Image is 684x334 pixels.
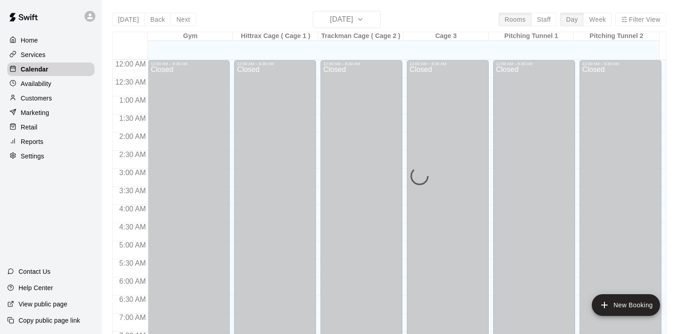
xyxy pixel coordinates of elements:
[117,187,148,195] span: 3:30 AM
[7,77,94,91] a: Availability
[117,151,148,158] span: 2:30 AM
[117,296,148,303] span: 6:30 AM
[582,62,659,66] div: 12:00 AM – 8:30 AM
[496,62,572,66] div: 12:00 AM – 8:30 AM
[21,94,52,103] p: Customers
[7,48,94,62] a: Services
[233,32,318,41] div: Hittrax Cage ( Cage 1 )
[7,33,94,47] a: Home
[237,62,313,66] div: 12:00 AM – 8:30 AM
[21,36,38,45] p: Home
[117,205,148,213] span: 4:00 AM
[117,133,148,140] span: 2:00 AM
[7,120,94,134] a: Retail
[21,123,38,132] p: Retail
[19,300,67,309] p: View public page
[117,223,148,231] span: 4:30 AM
[117,277,148,285] span: 6:00 AM
[403,32,488,41] div: Cage 3
[151,62,227,66] div: 12:00 AM – 8:30 AM
[7,149,94,163] a: Settings
[113,60,148,68] span: 12:00 AM
[19,283,53,292] p: Help Center
[318,32,403,41] div: Trackman Cage ( Cage 2 )
[21,50,46,59] p: Services
[21,152,44,161] p: Settings
[117,241,148,249] span: 5:00 AM
[21,108,49,117] p: Marketing
[148,32,233,41] div: Gym
[410,62,486,66] div: 12:00 AM – 8:30 AM
[574,32,659,41] div: Pitching Tunnel 2
[19,316,80,325] p: Copy public page link
[113,78,148,86] span: 12:30 AM
[7,62,94,76] a: Calendar
[117,314,148,321] span: 7:00 AM
[489,32,574,41] div: Pitching Tunnel 1
[7,135,94,148] a: Reports
[19,267,51,276] p: Contact Us
[592,294,660,316] button: add
[117,115,148,122] span: 1:30 AM
[117,96,148,104] span: 1:00 AM
[323,62,400,66] div: 12:00 AM – 8:30 AM
[117,259,148,267] span: 5:30 AM
[21,137,43,146] p: Reports
[117,169,148,177] span: 3:00 AM
[21,65,48,74] p: Calendar
[21,79,52,88] p: Availability
[7,91,94,105] a: Customers
[7,106,94,119] a: Marketing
